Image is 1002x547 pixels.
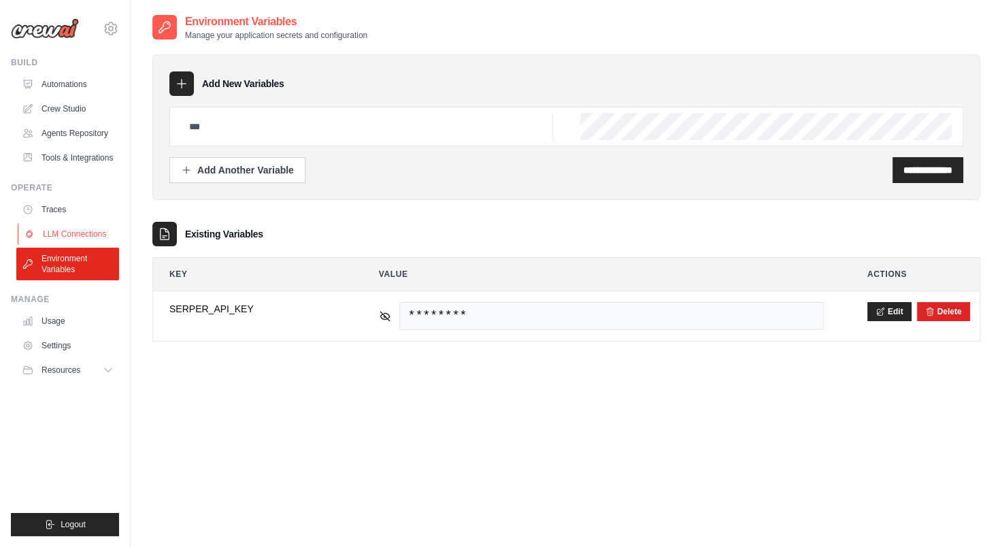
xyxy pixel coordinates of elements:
a: LLM Connections [18,223,120,245]
button: Delete [925,306,962,317]
div: Add Another Variable [181,163,294,177]
a: Environment Variables [16,248,119,280]
h3: Add New Variables [202,77,284,90]
a: Automations [16,73,119,95]
th: Actions [851,258,980,291]
div: Manage [11,294,119,305]
div: Operate [11,182,119,193]
h2: Environment Variables [185,14,367,30]
h3: Existing Variables [185,227,263,241]
span: Resources [41,365,80,376]
button: Resources [16,359,119,381]
th: Value [363,258,840,291]
button: Add Another Variable [169,157,305,183]
button: Edit [867,302,912,321]
span: SERPER_API_KEY [169,302,335,316]
a: Traces [16,199,119,220]
a: Usage [16,310,119,332]
div: Build [11,57,119,68]
th: Key [153,258,352,291]
a: Agents Repository [16,122,119,144]
button: Logout [11,513,119,536]
a: Tools & Integrations [16,147,119,169]
p: Manage your application secrets and configuration [185,30,367,41]
a: Crew Studio [16,98,119,120]
img: Logo [11,18,79,39]
span: Logout [61,519,86,530]
a: Settings [16,335,119,357]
